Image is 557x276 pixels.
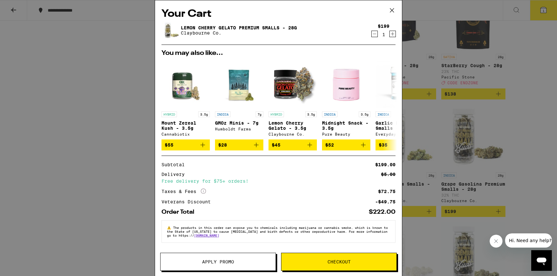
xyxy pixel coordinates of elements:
div: $5.00 [381,172,396,177]
div: Humboldt Farms [215,127,263,131]
div: $222.00 [369,209,396,215]
button: Increment [389,31,396,37]
h2: You may also like... [161,50,396,56]
p: Midnight Snack - 3.5g [322,120,370,131]
span: $52 [325,142,334,148]
p: 3.5g [305,111,317,117]
span: Apply Promo [202,260,234,264]
p: Claybourne Co. [181,30,297,36]
div: Veterans Discount [161,199,215,204]
div: $199 [378,24,389,29]
button: Add to bag [376,139,424,150]
button: Add to bag [215,139,263,150]
button: Add to bag [161,139,210,150]
p: Lemon Cherry Gelato - 3.5g [269,120,317,131]
button: Checkout [281,253,397,271]
a: Lemon Cherry Gelato Premium Smalls - 28g [181,25,297,30]
p: GMOz Minis - 7g [215,120,263,126]
div: Taxes & Fees [161,189,206,194]
span: The products in this order can expose you to chemicals including marijuana or cannabis smoke, whi... [167,226,388,237]
a: Open page for Mount Zereal Kush - 3.5g from Cannabiotix [161,60,210,139]
span: $55 [165,142,173,148]
span: $28 [218,142,227,148]
div: Pure Beauty [322,132,370,136]
iframe: Message from company [505,233,552,248]
h2: Your Cart [161,7,396,21]
button: Apply Promo [160,253,276,271]
p: 7g [256,111,263,117]
a: Open page for Midnight Snack - 3.5g from Pure Beauty [322,60,370,139]
div: 1 [378,32,389,37]
iframe: Button to launch messaging window [531,250,552,271]
p: INDICA [322,111,337,117]
p: INDICA [376,111,391,117]
span: Checkout [327,260,351,264]
p: Mount Zereal Kush - 3.5g [161,120,210,131]
iframe: Close message [490,235,503,248]
p: HYBRID [161,111,177,117]
p: 3.5g [359,111,370,117]
a: Open page for Lemon Cherry Gelato - 3.5g from Claybourne Co. [269,60,317,139]
span: $35 [379,142,387,148]
div: Order Total [161,209,199,215]
a: Open page for Garlic Dreams Smalls - 3.5g from Everyday [376,60,424,139]
div: Subtotal [161,162,189,167]
button: Decrement [371,31,378,37]
button: Add to bag [269,139,317,150]
div: $72.75 [378,189,396,194]
div: Free delivery for $75+ orders! [161,179,396,183]
a: [DOMAIN_NAME] [194,233,219,237]
div: $199.00 [375,162,396,167]
img: Claybourne Co. - Lemon Cherry Gelato - 3.5g [269,60,317,108]
p: INDICA [215,111,230,117]
div: Delivery [161,172,189,177]
div: Cannabiotix [161,132,210,136]
span: ⚠️ [167,226,173,230]
div: -$49.75 [375,199,396,204]
p: 3.5g [198,111,210,117]
div: Claybourne Co. [269,132,317,136]
img: Cannabiotix - Mount Zereal Kush - 3.5g [161,60,210,108]
a: Open page for GMOz Minis - 7g from Humboldt Farms [215,60,263,139]
button: Add to bag [322,139,370,150]
p: HYBRID [269,111,284,117]
div: Everyday [376,132,424,136]
img: Everyday - Garlic Dreams Smalls - 3.5g [376,60,424,108]
img: Lemon Cherry Gelato Premium Smalls - 28g [161,21,180,39]
img: Humboldt Farms - GMOz Minis - 7g [215,60,263,108]
span: $45 [272,142,280,148]
p: Garlic Dreams Smalls - 3.5g [376,120,424,131]
img: Pure Beauty - Midnight Snack - 3.5g [322,60,370,108]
